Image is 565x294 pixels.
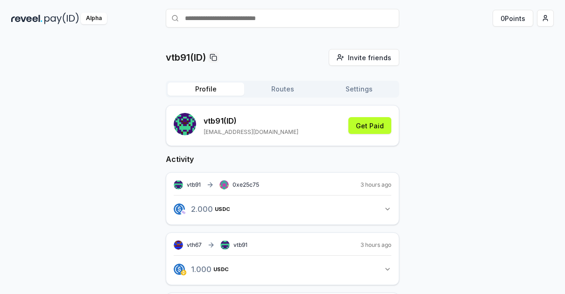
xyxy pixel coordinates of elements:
[329,49,399,66] button: Invite friends
[166,154,399,165] h2: Activity
[493,10,533,27] button: 0Points
[174,203,185,215] img: logo.png
[11,13,42,24] img: reveel_dark
[168,83,244,96] button: Profile
[181,270,186,275] img: logo.png
[348,117,391,134] button: Get Paid
[166,51,206,64] p: vtb91(ID)
[215,206,230,212] span: USDC
[181,210,186,215] img: logo.png
[360,181,391,189] span: 3 hours ago
[81,13,107,24] div: Alpha
[204,115,298,126] p: vtb91 (ID)
[44,13,79,24] img: pay_id
[174,201,391,217] button: 2.000USDC
[213,266,229,272] span: USDC
[174,261,391,277] button: 1.000USDC
[233,241,247,249] span: vtb91
[187,181,201,189] span: vtb91
[174,264,185,275] img: logo.png
[321,83,397,96] button: Settings
[187,241,202,249] span: vth67
[360,241,391,249] span: 3 hours ago
[233,181,259,188] span: 0xe25c75
[348,53,391,63] span: Invite friends
[244,83,321,96] button: Routes
[204,128,298,136] p: [EMAIL_ADDRESS][DOMAIN_NAME]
